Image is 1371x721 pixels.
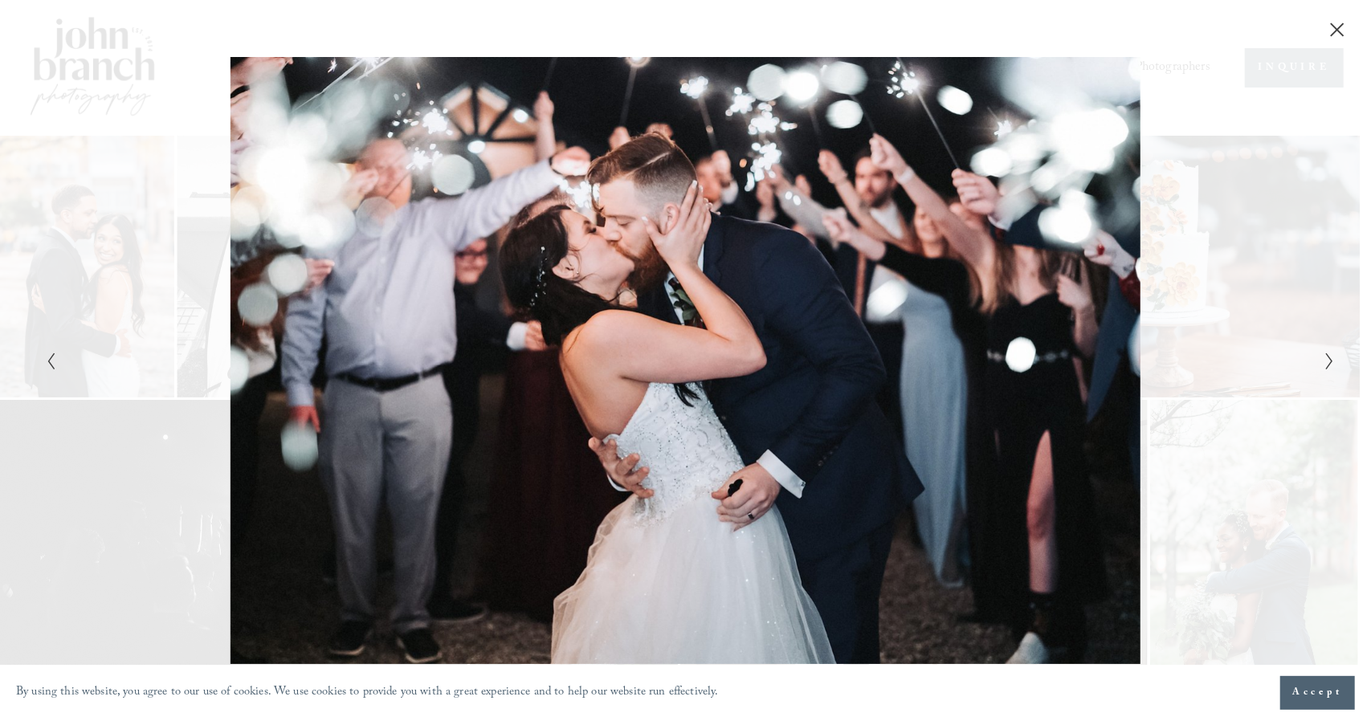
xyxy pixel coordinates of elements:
p: By using this website, you agree to our use of cookies. We use cookies to provide you with a grea... [16,682,719,705]
button: Accept [1280,676,1355,710]
button: Close [1324,21,1350,39]
span: Accept [1292,685,1343,701]
button: Previous Slide [41,351,51,370]
button: Next Slide [1320,351,1330,370]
